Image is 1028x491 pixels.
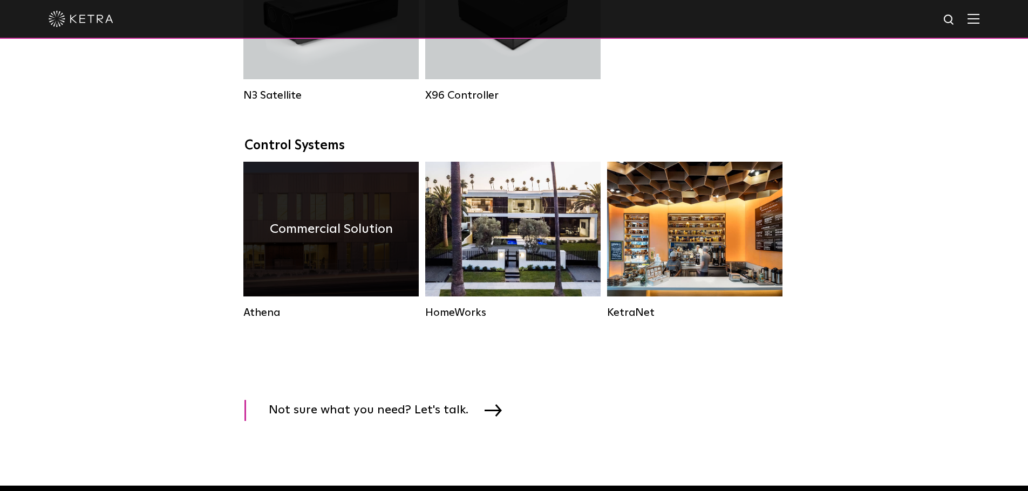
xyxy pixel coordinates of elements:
[425,162,601,319] a: HomeWorks Residential Solution
[425,89,601,102] div: X96 Controller
[425,306,601,319] div: HomeWorks
[49,11,113,27] img: ketra-logo-2019-white
[244,138,784,154] div: Control Systems
[243,162,419,319] a: Athena Commercial Solution
[485,404,502,416] img: arrow
[943,13,956,27] img: search icon
[607,162,782,319] a: KetraNet Legacy System
[243,306,419,319] div: Athena
[244,400,515,421] a: Not sure what you need? Let's talk.
[270,219,393,239] h4: Commercial Solution
[269,400,485,421] span: Not sure what you need? Let's talk.
[968,13,979,24] img: Hamburger%20Nav.svg
[243,89,419,102] div: N3 Satellite
[607,306,782,319] div: KetraNet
